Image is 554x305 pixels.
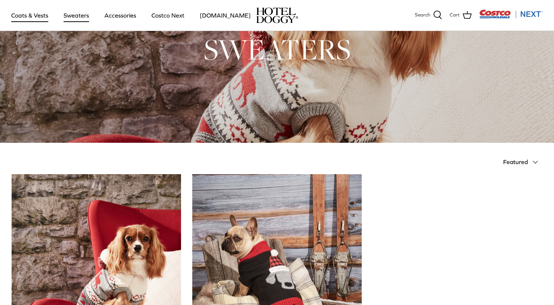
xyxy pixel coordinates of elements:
[415,10,442,20] a: Search
[57,3,96,28] a: Sweaters
[503,158,528,165] span: Featured
[450,10,472,20] a: Cart
[503,154,543,170] button: Featured
[98,3,143,28] a: Accessories
[450,11,460,19] span: Cart
[12,31,543,68] h1: SWEATERS
[415,11,430,19] span: Search
[145,3,191,28] a: Costco Next
[256,7,298,23] a: hoteldoggy.com hoteldoggycom
[479,14,543,20] a: Visit Costco Next
[479,9,543,19] img: Costco Next
[4,3,55,28] a: Coats & Vests
[256,7,298,23] img: hoteldoggycom
[193,3,257,28] a: [DOMAIN_NAME]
